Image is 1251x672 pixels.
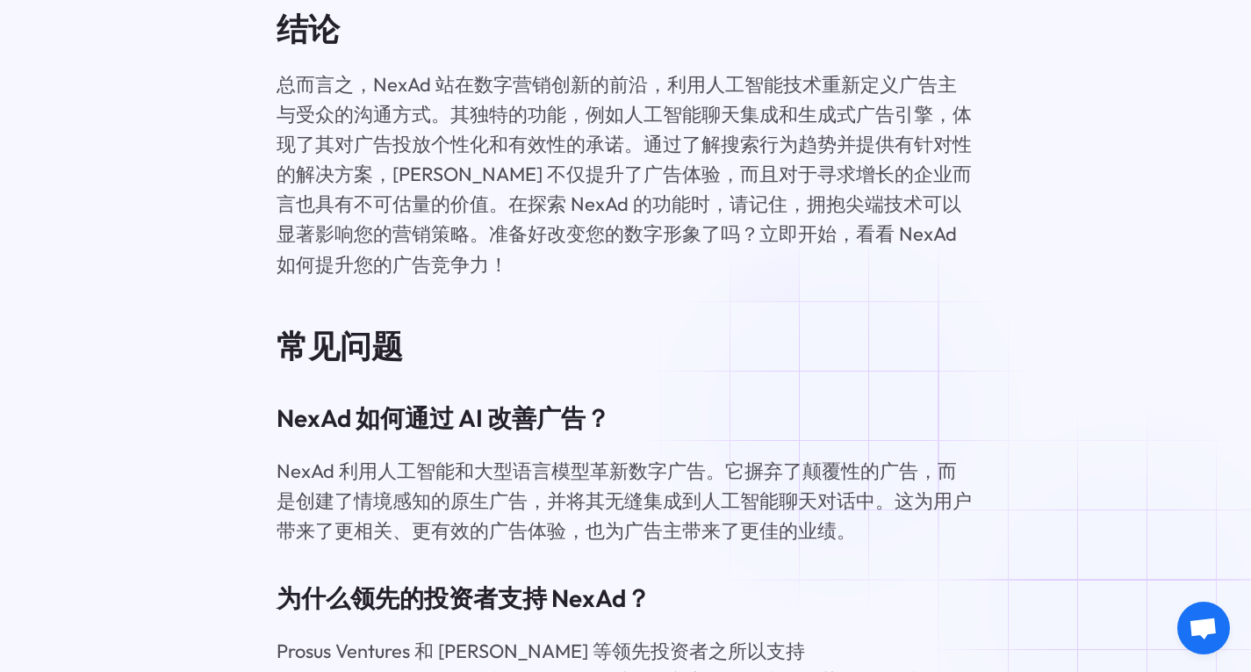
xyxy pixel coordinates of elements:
[277,326,403,365] font: 常见问题
[1177,602,1230,654] div: 开放式聊天
[277,72,972,277] font: 总而言之，NexAd 站在数字营销创新的前沿，利用人工智能技术重新定义广告主与受众的沟通方式。其独特的功能，例如人工智能聊天集成和生成式广告引擎，体现了其对广告投放个性化和有效性的承诺。通过了解...
[277,459,972,543] font: NexAd 利用人工智能和大型语言模型革新数字广告。它摒弃了颠覆性的广告，而是创建了情境感知的原生广告，并将其无缝集成到人工智能聊天对话中。这为用户带来了更相关、更有效的广告体验，也为广告主带来...
[277,9,340,48] font: 结论
[277,582,651,613] font: 为什么领先的投资者支持 NexAd？
[277,402,610,433] font: NexAd 如何通过 AI 改善广告？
